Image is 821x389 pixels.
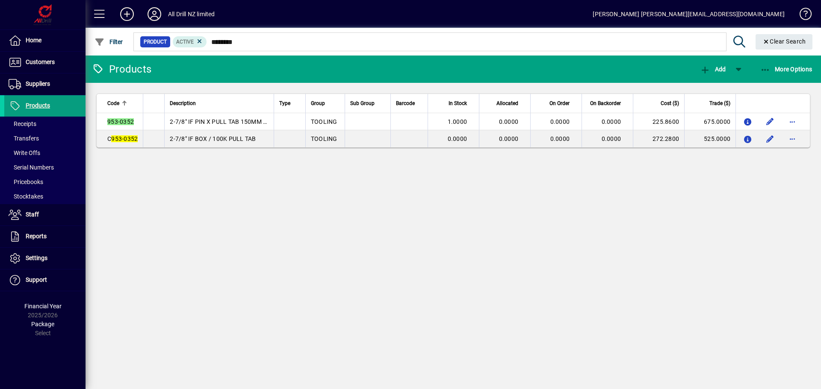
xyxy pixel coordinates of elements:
[698,61,728,77] button: Add
[31,321,54,328] span: Package
[587,99,629,108] div: On Backorder
[26,276,47,283] span: Support
[26,80,50,87] span: Suppliers
[550,118,570,125] span: 0.0000
[633,130,684,147] td: 272.2800
[4,146,86,160] a: Write Offs
[536,99,577,108] div: On Order
[311,99,340,108] div: Group
[396,99,415,108] span: Barcode
[499,135,519,142] span: 0.0000
[448,118,467,125] span: 1.0000
[593,7,785,21] div: [PERSON_NAME] [PERSON_NAME][EMAIL_ADDRESS][DOMAIN_NAME]
[449,99,467,108] span: In Stock
[633,113,684,130] td: 225.8600
[26,37,41,44] span: Home
[279,99,300,108] div: Type
[107,99,119,108] span: Code
[168,7,215,21] div: All Drill NZ limited
[448,135,467,142] span: 0.0000
[311,99,325,108] span: Group
[786,115,799,129] button: More options
[4,52,86,73] a: Customers
[9,164,54,171] span: Serial Numbers
[26,233,47,240] span: Reports
[499,118,519,125] span: 0.0000
[396,99,422,108] div: Barcode
[4,131,86,146] a: Transfers
[170,135,256,142] span: 2-7/8" IF BOX / 100K PULL TAB
[173,36,207,47] mat-chip: Activation Status: Active
[92,62,151,76] div: Products
[756,34,813,50] button: Clear
[26,254,47,261] span: Settings
[95,38,123,45] span: Filter
[176,39,194,45] span: Active
[433,99,475,108] div: In Stock
[496,99,518,108] span: Allocated
[4,226,86,247] a: Reports
[590,99,621,108] span: On Backorder
[760,66,812,73] span: More Options
[709,99,730,108] span: Trade ($)
[4,204,86,225] a: Staff
[684,130,735,147] td: 525.0000
[311,135,337,142] span: TOOLING
[550,135,570,142] span: 0.0000
[4,175,86,189] a: Pricebooks
[107,118,134,125] em: 953-0352
[107,135,138,142] span: C
[9,149,40,156] span: Write Offs
[549,99,570,108] span: On Order
[4,30,86,51] a: Home
[762,38,806,45] span: Clear Search
[700,66,726,73] span: Add
[141,6,168,22] button: Profile
[602,118,621,125] span: 0.0000
[9,178,43,185] span: Pricebooks
[758,61,815,77] button: More Options
[484,99,526,108] div: Allocated
[9,120,36,127] span: Receipts
[170,99,196,108] span: Description
[279,99,290,108] span: Type
[113,6,141,22] button: Add
[4,117,86,131] a: Receipts
[684,113,735,130] td: 675.0000
[26,58,55,65] span: Customers
[311,118,337,125] span: TOOLING
[144,38,167,46] span: Product
[793,2,810,29] a: Knowledge Base
[9,193,43,200] span: Stocktakes
[92,34,125,50] button: Filter
[350,99,385,108] div: Sub Group
[763,115,777,129] button: Edit
[4,189,86,204] a: Stocktakes
[786,132,799,146] button: More options
[24,303,62,310] span: Financial Year
[26,211,39,218] span: Staff
[111,135,138,142] em: 953-0352
[661,99,679,108] span: Cost ($)
[4,160,86,175] a: Serial Numbers
[4,269,86,291] a: Support
[9,135,39,142] span: Transfers
[170,99,269,108] div: Description
[350,99,375,108] span: Sub Group
[4,248,86,269] a: Settings
[602,135,621,142] span: 0.0000
[26,102,50,109] span: Products
[763,132,777,146] button: Edit
[170,118,279,125] span: 2-7/8" IF PIN X PULL TAB 150MM BODY
[107,99,138,108] div: Code
[4,73,86,95] a: Suppliers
